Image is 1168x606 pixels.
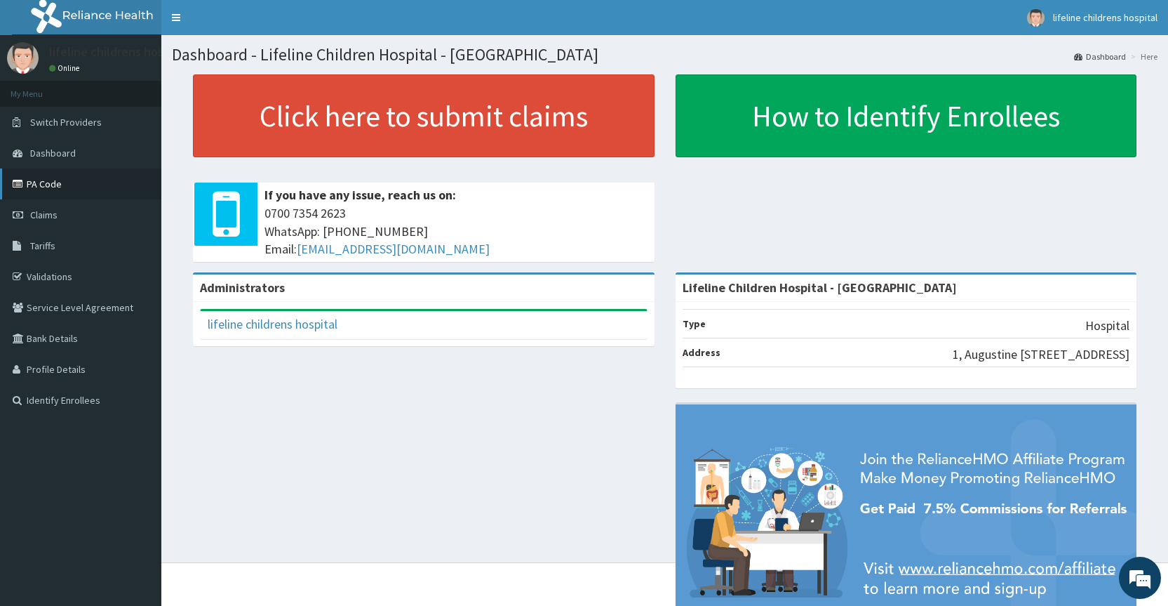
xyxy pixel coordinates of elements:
b: Administrators [200,279,285,296]
span: Claims [30,209,58,221]
b: Type [683,317,706,330]
a: Dashboard [1074,51,1126,62]
p: Hospital [1085,317,1129,335]
h1: Dashboard - Lifeline Children Hospital - [GEOGRAPHIC_DATA] [172,46,1157,64]
b: Address [683,346,720,359]
img: User Image [7,42,39,74]
b: If you have any issue, reach us on: [264,187,456,203]
a: Click here to submit claims [193,74,655,157]
li: Here [1127,51,1157,62]
span: Tariffs [30,239,55,252]
a: Online [49,63,83,73]
strong: Lifeline Children Hospital - [GEOGRAPHIC_DATA] [683,279,957,296]
span: 0700 7354 2623 WhatsApp: [PHONE_NUMBER] Email: [264,204,647,258]
span: lifeline childrens hospital [1053,11,1157,24]
a: [EMAIL_ADDRESS][DOMAIN_NAME] [297,241,490,257]
p: lifeline childrens hospital [49,46,189,58]
a: lifeline childrens hospital [208,316,337,332]
span: Switch Providers [30,116,102,129]
span: Dashboard [30,147,76,159]
a: How to Identify Enrollees [676,74,1137,157]
p: 1, Augustine [STREET_ADDRESS] [953,345,1129,364]
img: User Image [1027,9,1045,27]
